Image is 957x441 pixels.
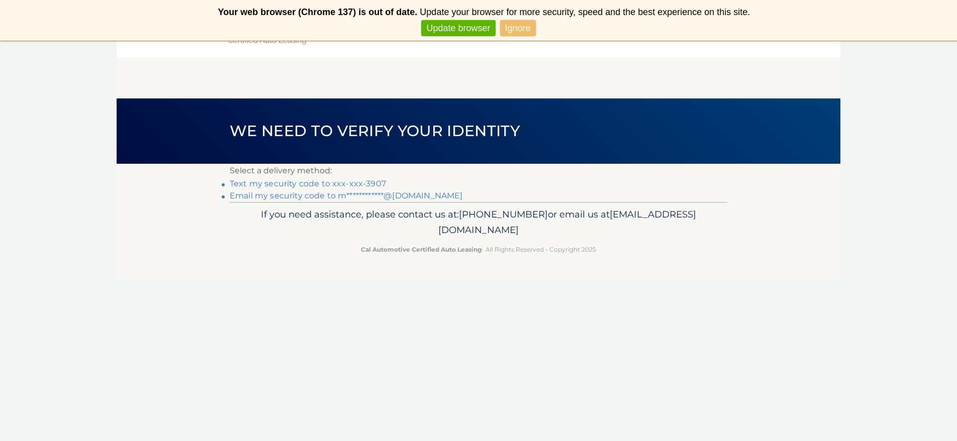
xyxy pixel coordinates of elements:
a: Text my security code to xxx-xxx-3907 [230,179,386,188]
b: Your web browser (Chrome 137) is out of date. [218,7,418,17]
a: Update browser [421,20,495,37]
a: Ignore [500,20,536,37]
span: Update your browser for more security, speed and the best experience on this site. [420,7,750,17]
span: [PHONE_NUMBER] [459,208,548,220]
p: If you need assistance, please contact us at: or email us at [236,206,721,239]
span: We need to verify your identity [230,122,520,140]
p: - All Rights Reserved - Copyright 2025 [236,244,721,255]
strong: Cal Automotive Certified Auto Leasing [361,246,482,253]
p: Select a delivery method: [230,164,727,178]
